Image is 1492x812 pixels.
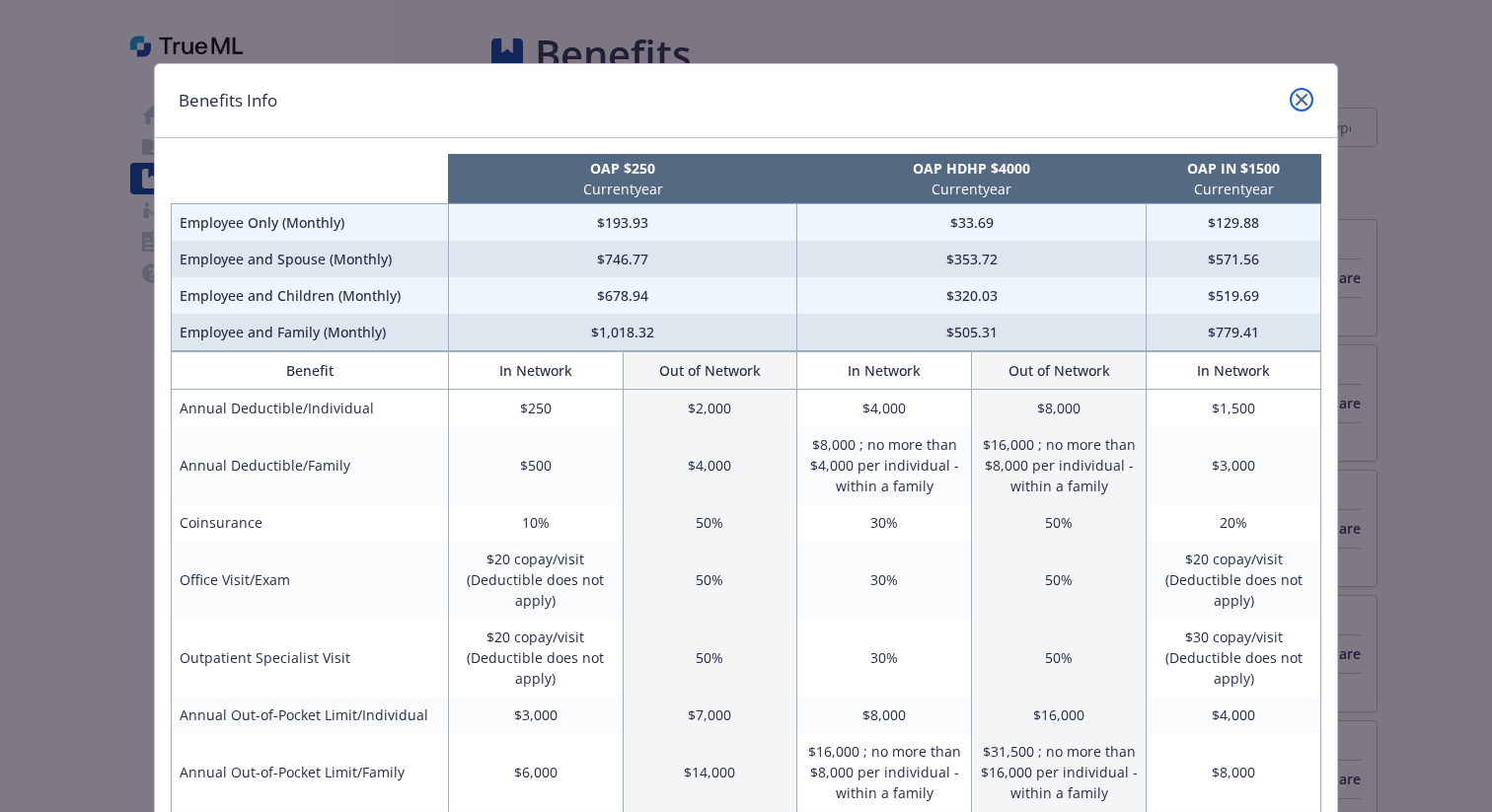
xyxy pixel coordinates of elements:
td: $3,000 [1147,426,1321,504]
td: $746.77 [448,241,797,277]
td: Outpatient Specialist Visit [172,619,449,697]
td: Employee Only (Monthly) [172,204,449,242]
th: Benefit [172,352,449,390]
td: Annual Deductible/Individual [172,390,449,427]
td: $4,000 [1147,697,1321,733]
td: Office Visit/Exam [172,541,449,619]
td: 30% [797,619,972,697]
th: In Network [797,352,972,390]
td: $779.41 [1147,314,1321,351]
td: 50% [623,504,797,541]
td: $1,018.32 [448,314,797,351]
p: Current year [801,179,1143,199]
td: $8,000 [972,390,1147,427]
th: In Network [1147,352,1321,390]
td: $20 copay/visit (Deductible does not apply) [1147,541,1321,619]
th: intentionally left blank [172,154,449,204]
td: $8,000 [1147,733,1321,811]
td: 30% [797,504,972,541]
td: $4,000 [623,426,797,504]
td: 10% [448,504,623,541]
th: Out of Network [623,352,797,390]
td: $129.88 [1147,204,1321,242]
p: OAP $250 [452,158,793,179]
td: $8,000 ; no more than $4,000 per individual - within a family [797,426,972,504]
td: 50% [623,619,797,697]
td: $16,000 [972,697,1147,733]
td: $31,500 ; no more than $16,000 per individual - within a family [972,733,1147,811]
td: 50% [972,541,1147,619]
td: $353.72 [797,241,1147,277]
td: $33.69 [797,204,1147,242]
td: 30% [797,541,972,619]
td: $20 copay/visit (Deductible does not apply) [448,619,623,697]
p: Current year [452,179,793,199]
h1: Benefits Info [179,88,277,113]
td: 50% [972,619,1147,697]
p: OAP IN $1500 [1151,158,1317,179]
td: $505.31 [797,314,1147,351]
td: $3,000 [448,697,623,733]
td: $14,000 [623,733,797,811]
td: $16,000 ; no more than $8,000 per individual - within a family [797,733,972,811]
td: $1,500 [1147,390,1321,427]
td: 50% [972,504,1147,541]
a: close [1290,88,1313,111]
td: $6,000 [448,733,623,811]
td: $7,000 [623,697,797,733]
td: $4,000 [797,390,972,427]
td: $500 [448,426,623,504]
th: Out of Network [972,352,1147,390]
td: $193.93 [448,204,797,242]
td: 20% [1147,504,1321,541]
td: Annual Out-of-Pocket Limit/Individual [172,697,449,733]
td: Annual Deductible/Family [172,426,449,504]
td: $678.94 [448,277,797,314]
td: $2,000 [623,390,797,427]
td: $16,000 ; no more than $8,000 per individual - within a family [972,426,1147,504]
td: $250 [448,390,623,427]
td: Annual Out-of-Pocket Limit/Family [172,733,449,811]
td: Employee and Children (Monthly) [172,277,449,314]
td: Employee and Family (Monthly) [172,314,449,351]
td: $20 copay/visit (Deductible does not apply) [448,541,623,619]
td: $571.56 [1147,241,1321,277]
td: 50% [623,541,797,619]
p: OAP HDHP $4000 [801,158,1143,179]
td: $519.69 [1147,277,1321,314]
td: $30 copay/visit (Deductible does not apply) [1147,619,1321,697]
p: Current year [1151,179,1317,199]
th: In Network [448,352,623,390]
td: $320.03 [797,277,1147,314]
td: Employee and Spouse (Monthly) [172,241,449,277]
td: Coinsurance [172,504,449,541]
td: $8,000 [797,697,972,733]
